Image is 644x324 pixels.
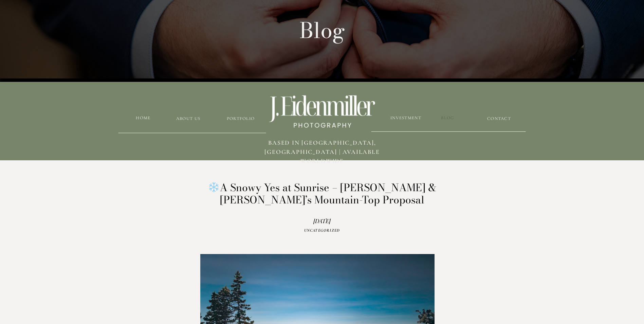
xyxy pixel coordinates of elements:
a: blog [420,115,476,121]
a: Portfolio [221,115,261,122]
a: about us [163,115,214,122]
h1: A Snowy Yes at Sunrise – [PERSON_NAME] & [PERSON_NAME]’s Mountain-Top Proposal [204,181,441,206]
img: ❄️ [209,182,219,192]
h1: Blog [266,18,378,30]
a: CONTACT [483,115,515,122]
a: Uncategorized [304,228,340,233]
h3: [DATE] [258,217,387,226]
a: HOME [133,115,154,121]
a: Investment [390,115,422,121]
span: BASED in [GEOGRAPHIC_DATA], [GEOGRAPHIC_DATA] | available worldwide [264,139,380,165]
